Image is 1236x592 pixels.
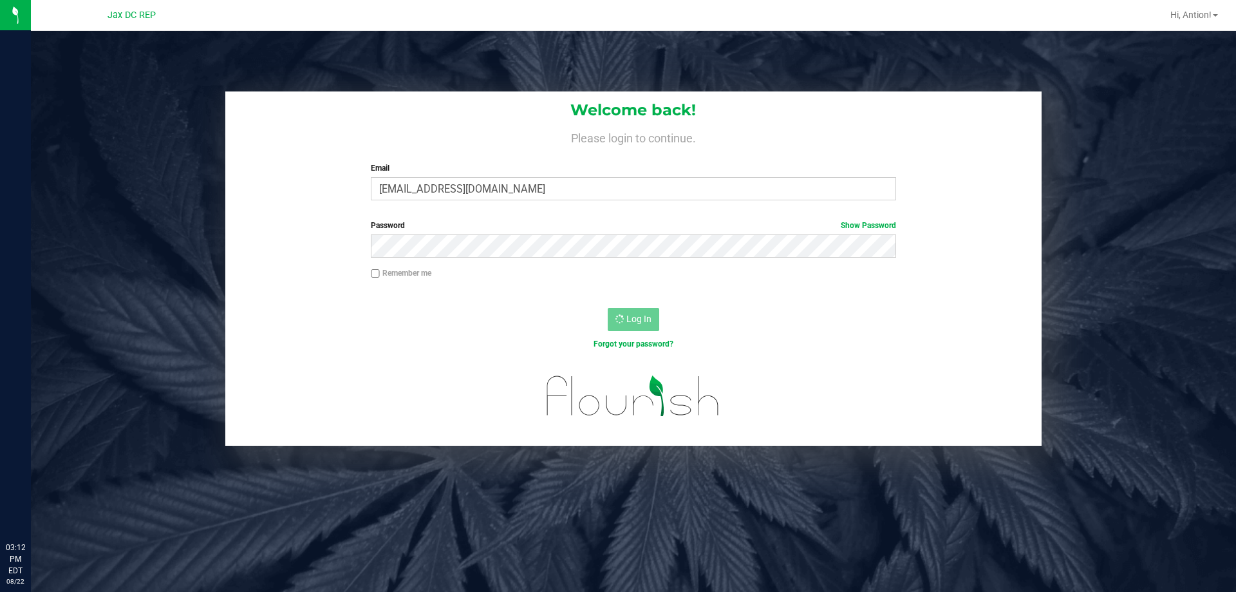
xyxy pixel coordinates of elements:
[371,269,380,278] input: Remember me
[608,308,659,331] button: Log In
[594,339,673,349] a: Forgot your password?
[531,363,735,429] img: flourish_logo.svg
[1170,10,1212,20] span: Hi, Antion!
[371,162,895,174] label: Email
[225,102,1042,119] h1: Welcome back!
[225,129,1042,144] h4: Please login to continue.
[841,221,896,230] a: Show Password
[108,10,156,21] span: Jax DC REP
[371,267,431,279] label: Remember me
[626,314,651,324] span: Log In
[6,542,25,577] p: 03:12 PM EDT
[6,577,25,586] p: 08/22
[371,221,405,230] span: Password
